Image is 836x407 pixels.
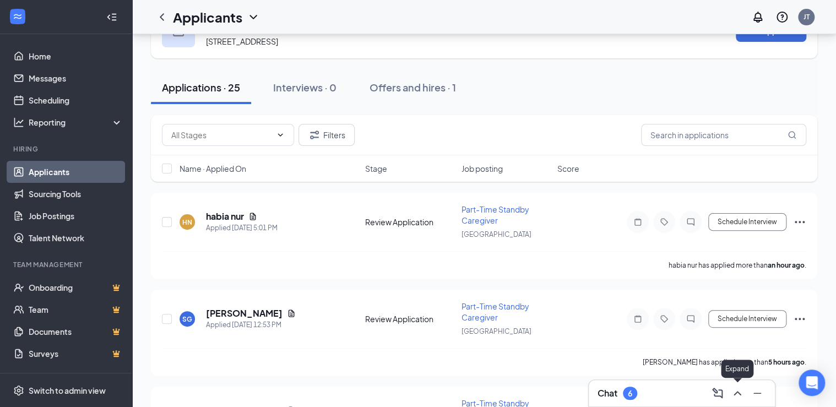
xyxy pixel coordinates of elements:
svg: WorkstreamLogo [12,11,23,22]
span: Score [557,163,579,174]
b: an hour ago [768,261,805,269]
svg: Document [248,212,257,221]
input: Search in applications [641,124,806,146]
button: ComposeMessage [709,384,726,402]
div: Team Management [13,260,121,269]
button: Filter Filters [298,124,355,146]
svg: Tag [658,314,671,323]
svg: Note [631,314,644,323]
a: Talent Network [29,227,123,249]
svg: Minimize [751,387,764,400]
svg: Notifications [751,10,764,24]
div: HN [182,218,192,227]
svg: MagnifyingGlass [788,131,796,139]
div: SG [182,314,192,324]
a: Home [29,45,123,67]
svg: ComposeMessage [711,387,724,400]
b: 5 hours ago [768,358,805,366]
div: Applied [DATE] 12:53 PM [206,319,296,330]
div: Applications · 25 [162,80,240,94]
input: All Stages [171,129,272,141]
a: Job Postings [29,205,123,227]
span: [GEOGRAPHIC_DATA] [462,230,531,238]
span: Name · Applied On [180,163,246,174]
div: Hiring [13,144,121,154]
a: SurveysCrown [29,343,123,365]
span: Job posting [462,163,503,174]
button: Schedule Interview [708,310,786,328]
svg: ChatInactive [684,314,697,323]
span: [STREET_ADDRESS] [206,36,278,46]
svg: Document [287,309,296,318]
div: JT [804,12,810,21]
svg: QuestionInfo [775,10,789,24]
h1: Applicants [173,8,242,26]
div: Switch to admin view [29,385,106,396]
a: Scheduling [29,89,123,111]
p: [PERSON_NAME] has applied more than . [643,357,806,367]
div: Review Application [365,313,455,324]
h3: Chat [598,387,617,399]
span: Stage [365,163,387,174]
svg: Tag [658,218,671,226]
a: OnboardingCrown [29,276,123,299]
a: Sourcing Tools [29,183,123,205]
span: Part-Time Standby Caregiver [462,204,529,225]
button: Minimize [748,384,766,402]
div: Interviews · 0 [273,80,336,94]
svg: Settings [13,385,24,396]
svg: ChatInactive [684,218,697,226]
h5: [PERSON_NAME] [206,307,283,319]
span: [GEOGRAPHIC_DATA] [462,327,531,335]
div: 6 [628,389,632,398]
a: Messages [29,67,123,89]
h5: habia nur [206,210,244,223]
svg: ChevronLeft [155,10,169,24]
svg: Note [631,218,644,226]
div: Expand [721,360,753,378]
button: ChevronUp [729,384,746,402]
div: Offers and hires · 1 [370,80,456,94]
svg: Collapse [106,12,117,23]
svg: ChevronDown [247,10,260,24]
svg: ChevronUp [731,387,744,400]
svg: Filter [308,128,321,142]
a: Applicants [29,161,123,183]
svg: Ellipses [793,215,806,229]
button: Schedule Interview [708,213,786,231]
p: habia nur has applied more than . [669,261,806,270]
svg: ChevronDown [276,131,285,139]
a: DocumentsCrown [29,321,123,343]
span: Part-Time Standby Caregiver [462,301,529,322]
a: TeamCrown [29,299,123,321]
svg: Ellipses [793,312,806,325]
div: Reporting [29,117,123,128]
div: Open Intercom Messenger [799,370,825,396]
div: Review Application [365,216,455,227]
svg: Analysis [13,117,24,128]
div: Applied [DATE] 5:01 PM [206,223,278,234]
